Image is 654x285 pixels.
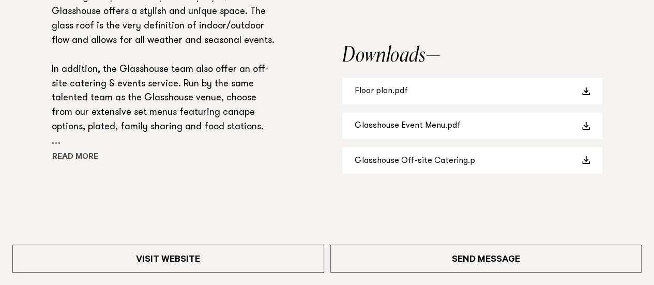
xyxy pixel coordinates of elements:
[330,245,642,273] a: Send Message
[342,46,602,66] h2: Downloads
[342,78,602,104] a: Floor plan.pdf
[12,245,324,273] a: Visit Website
[342,112,602,139] a: Glasshouse Event Menu.pdf
[342,147,602,173] a: Glasshouse Off-site Catering.p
